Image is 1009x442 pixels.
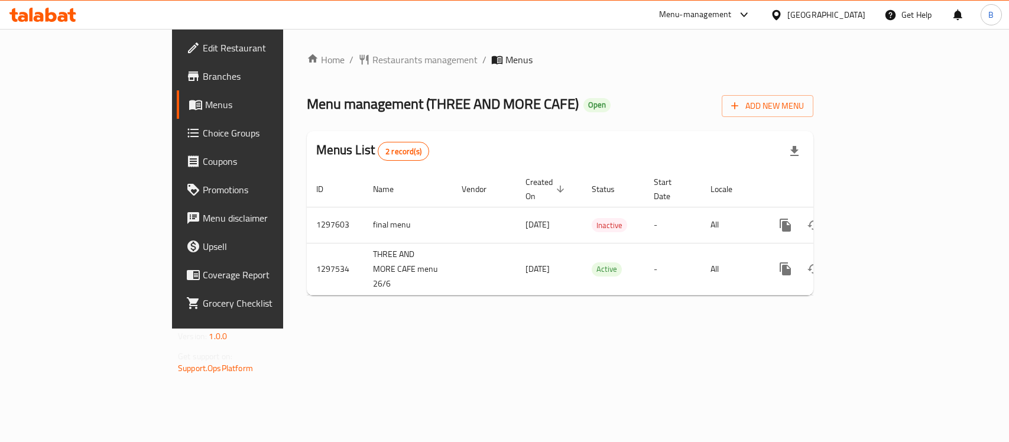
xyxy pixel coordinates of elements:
div: Open [583,98,611,112]
span: Promotions [203,183,331,197]
td: - [644,243,701,295]
span: [DATE] [525,217,550,232]
button: Change Status [800,255,828,283]
nav: breadcrumb [307,53,813,67]
div: [GEOGRAPHIC_DATA] [787,8,865,21]
span: Menu management ( THREE AND MORE CAFE ) [307,90,579,117]
a: Menus [177,90,340,119]
span: Choice Groups [203,126,331,140]
span: 2 record(s) [378,146,429,157]
div: Export file [780,137,809,165]
span: Locale [710,182,748,196]
span: Menus [205,97,331,112]
span: Edit Restaurant [203,41,331,55]
div: Inactive [592,218,627,232]
span: Vendor [462,182,502,196]
span: Add New Menu [731,99,804,113]
span: B [988,8,994,21]
span: Grocery Checklist [203,296,331,310]
a: Choice Groups [177,119,340,147]
span: ID [316,182,339,196]
a: Coupons [177,147,340,175]
div: Menu-management [659,8,732,22]
span: Restaurants management [372,53,478,67]
span: Active [592,262,622,276]
button: more [771,255,800,283]
span: Name [373,182,409,196]
a: Upsell [177,232,340,261]
span: Menus [505,53,533,67]
th: Actions [762,171,894,207]
td: final menu [364,207,452,243]
div: Total records count [378,142,429,161]
div: Active [592,262,622,277]
a: Coverage Report [177,261,340,289]
span: Created On [525,175,568,203]
span: Inactive [592,219,627,232]
a: Menu disclaimer [177,204,340,232]
span: Status [592,182,630,196]
a: Support.OpsPlatform [178,360,253,376]
span: Coupons [203,154,331,168]
a: Restaurants management [358,53,478,67]
td: THREE AND MORE CAFE menu 26/6 [364,243,452,295]
button: Change Status [800,211,828,239]
span: [DATE] [525,261,550,277]
a: Grocery Checklist [177,289,340,317]
span: Branches [203,69,331,83]
button: Add New Menu [722,95,813,117]
span: Version: [178,329,207,344]
span: Coverage Report [203,268,331,282]
span: Upsell [203,239,331,253]
button: more [771,211,800,239]
a: Promotions [177,175,340,204]
a: Edit Restaurant [177,34,340,62]
h2: Menus List [316,141,429,161]
a: Branches [177,62,340,90]
span: Open [583,100,611,110]
span: Menu disclaimer [203,211,331,225]
td: - [644,207,701,243]
span: Start Date [654,175,687,203]
span: 1.0.0 [209,329,227,344]
td: All [701,207,762,243]
td: All [701,243,762,295]
table: enhanced table [307,171,894,295]
li: / [349,53,353,67]
li: / [482,53,486,67]
span: Get support on: [178,349,232,364]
